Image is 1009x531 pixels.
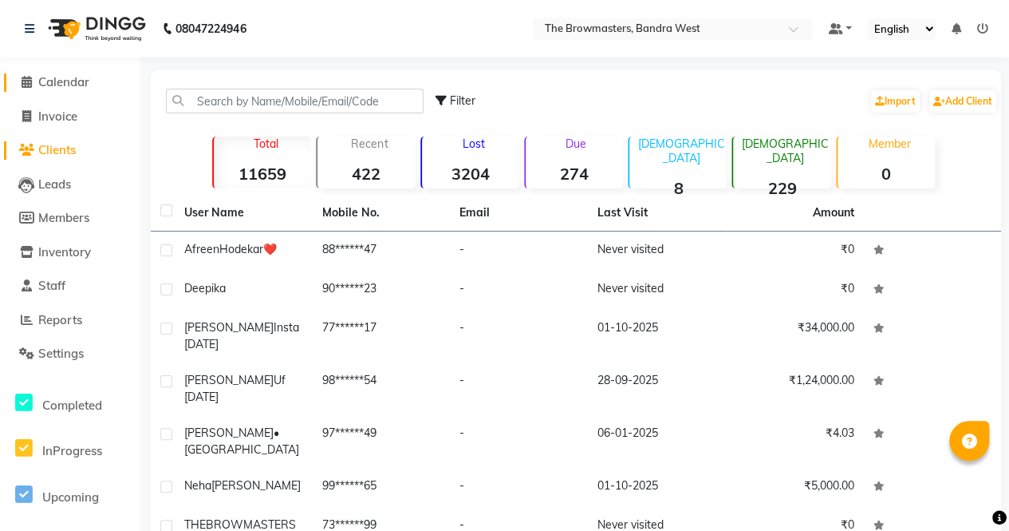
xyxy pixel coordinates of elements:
span: [PERSON_NAME] [211,478,301,493]
span: [PERSON_NAME] [184,320,274,335]
span: Members [38,210,89,225]
span: Leads [38,176,71,192]
span: [PERSON_NAME] [184,426,274,440]
span: Calendar [38,74,89,89]
td: - [450,310,588,363]
a: Add Client [929,90,996,113]
span: [PERSON_NAME] [184,373,274,387]
a: Inventory [4,244,136,262]
strong: 274 [526,164,623,184]
a: Calendar [4,73,136,92]
a: Invoice [4,108,136,126]
a: Staff [4,277,136,295]
a: Members [4,209,136,228]
b: 08047224946 [175,6,246,51]
a: Clients [4,141,136,160]
strong: 8 [629,178,727,198]
span: Upcoming [42,489,99,505]
td: - [450,271,588,310]
span: Afreen [184,242,219,256]
td: ₹1,24,000.00 [726,363,864,415]
span: Completed [42,398,102,413]
p: Due [529,137,623,151]
strong: 422 [317,164,415,184]
th: Amount [802,195,863,231]
span: Hodekar❤️ [219,242,277,256]
td: Never visited [588,232,726,271]
td: 01-10-2025 [588,310,726,363]
td: 28-09-2025 [588,363,726,415]
p: Lost [428,137,519,151]
p: [DEMOGRAPHIC_DATA] [739,137,830,165]
span: Invoice [38,109,77,124]
td: - [450,363,588,415]
td: Never visited [588,271,726,310]
td: ₹5,000.00 [726,468,864,507]
td: ₹0 [726,232,864,271]
a: Settings [4,345,136,363]
strong: 0 [838,164,935,184]
span: Inventory [38,244,91,260]
img: logo [41,6,150,51]
span: Staff [38,278,65,293]
td: - [450,415,588,468]
a: Leads [4,176,136,194]
a: Import [871,90,920,113]
td: 01-10-2025 [588,468,726,507]
th: Last Visit [588,195,726,232]
span: Neha [184,478,211,493]
p: [DEMOGRAPHIC_DATA] [636,137,727,165]
td: 06-01-2025 [588,415,726,468]
td: - [450,468,588,507]
strong: 3204 [422,164,519,184]
th: User Name [175,195,313,232]
span: Settings [38,346,84,361]
strong: 11659 [214,164,311,184]
td: ₹4.03 [726,415,864,468]
span: Filter [450,93,475,108]
th: Mobile No. [313,195,451,232]
td: ₹0 [726,271,864,310]
p: Total [220,137,311,151]
td: - [450,232,588,271]
input: Search by Name/Mobile/Email/Code [166,89,424,113]
td: ₹34,000.00 [726,310,864,363]
a: Reports [4,311,136,330]
th: Email [450,195,588,232]
span: InProgress [42,443,102,458]
span: Deepika [184,281,226,295]
span: Clients [38,142,76,157]
span: Reports [38,312,82,327]
strong: 229 [733,178,830,198]
p: Member [844,137,935,151]
p: Recent [324,137,415,151]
